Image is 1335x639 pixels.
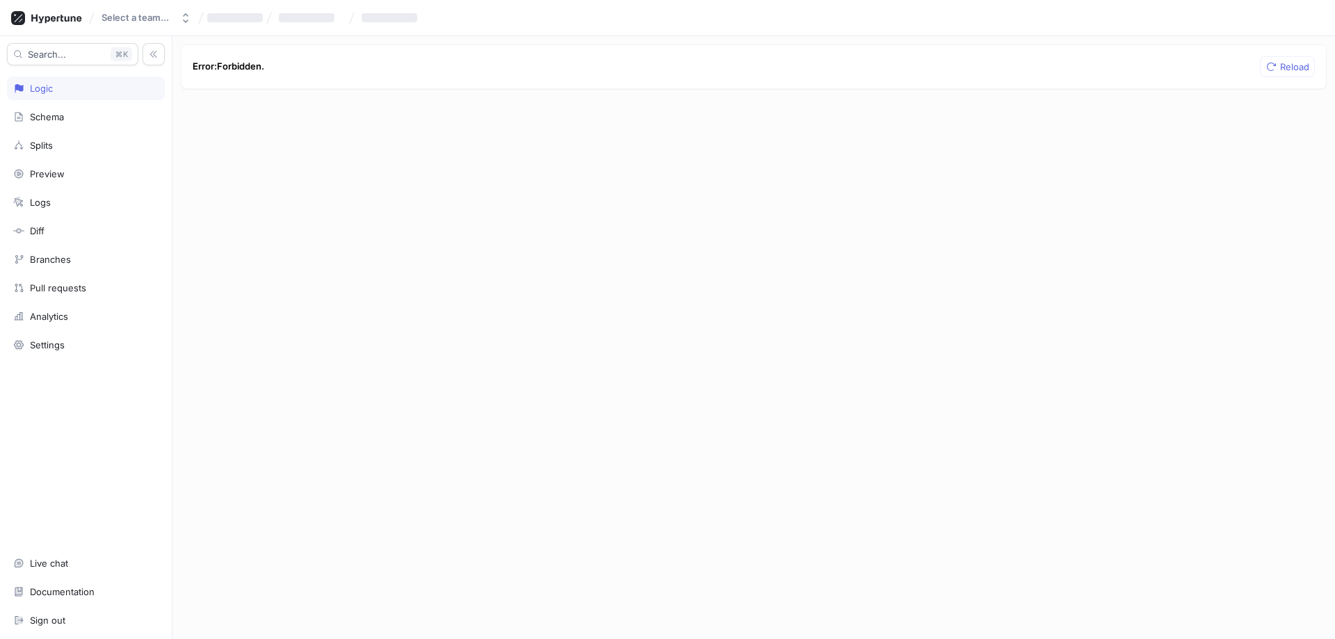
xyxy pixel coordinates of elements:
div: Diff [30,225,44,236]
div: K [111,47,132,61]
button: Search...K [7,43,138,65]
div: Settings [30,339,65,350]
span: ‌ [362,13,417,22]
div: Schema [30,111,64,122]
div: Live chat [30,558,68,569]
div: Analytics [30,311,68,322]
button: ‌ [273,6,346,29]
div: Select a team... [102,12,169,24]
span: ‌ [207,13,263,22]
div: Documentation [30,586,95,597]
a: Documentation [7,580,165,604]
div: Preview [30,168,65,179]
div: Logs [30,197,51,208]
div: Splits [30,140,53,151]
div: Branches [30,254,71,265]
div: Sign out [30,615,65,626]
p: Error: Forbidden. [193,60,264,74]
span: ‌ [279,13,334,22]
button: ‌ [356,6,428,29]
span: Search... [28,50,66,58]
div: Pull requests [30,282,86,293]
span: Reload [1280,63,1309,71]
div: Logic [30,83,53,94]
button: Reload [1260,56,1315,77]
button: Select a team... [96,6,197,29]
